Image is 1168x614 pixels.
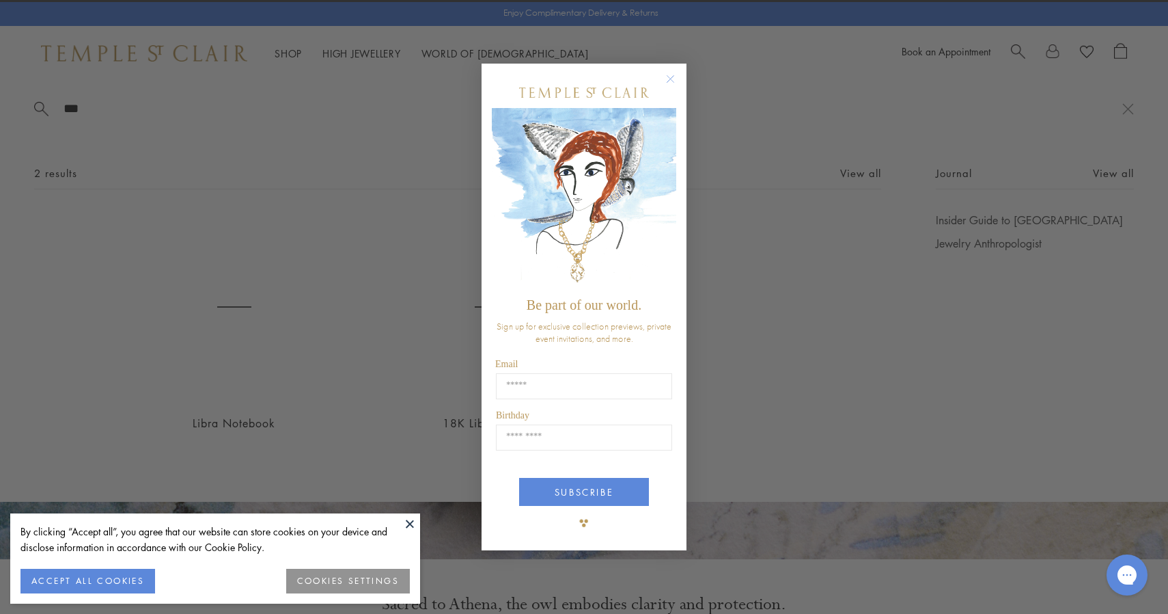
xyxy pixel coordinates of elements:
button: Close dialog [669,77,686,94]
img: Temple St. Clair [519,88,649,98]
input: Email [496,373,672,399]
button: COOKIES SETTINGS [286,569,410,593]
img: TSC [570,509,598,537]
img: c4a9eb12-d91a-4d4a-8ee0-386386f4f338.jpeg [492,108,676,291]
span: Be part of our world. [527,297,641,312]
span: Birthday [496,410,529,421]
iframe: Gorgias live chat messenger [1100,550,1154,600]
button: ACCEPT ALL COOKIES [20,569,155,593]
div: By clicking “Accept all”, you agree that our website can store cookies on your device and disclos... [20,524,410,555]
button: SUBSCRIBE [519,478,649,506]
span: Sign up for exclusive collection previews, private event invitations, and more. [497,320,671,345]
span: Email [495,359,518,369]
